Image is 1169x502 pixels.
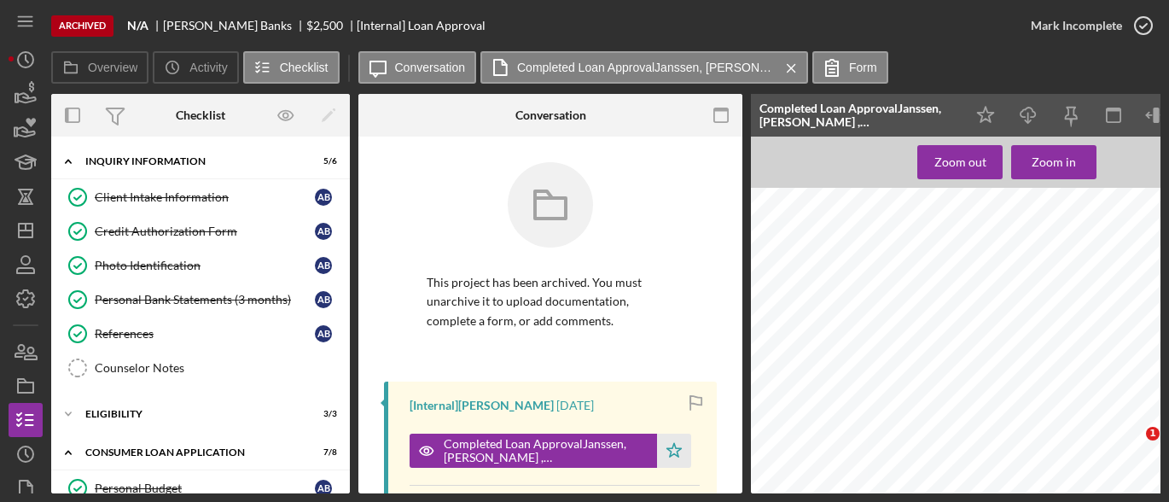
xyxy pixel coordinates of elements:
[243,51,340,84] button: Checklist
[797,444,838,453] span: Consumer
[1146,427,1160,441] span: 1
[797,402,909,412] span: Customer File Information
[934,145,986,179] div: Zoom out
[95,327,315,341] div: References
[797,320,949,330] span: [EMAIL_ADDRESS][DOMAIN_NAME]
[357,19,486,32] div: [Internal] Loan Approval
[95,293,315,306] div: Personal Bank Statements (3 months)
[176,108,225,122] div: Checklist
[60,317,341,351] a: ReferencesAB
[315,291,332,308] div: A B
[88,61,137,74] label: Overview
[444,437,648,464] div: Completed Loan ApprovalJanssen, [PERSON_NAME] ,[PERSON_NAME].pdf
[95,361,340,375] div: Counselor Notes
[60,248,341,283] a: Photo IdentificationAB
[480,51,808,84] button: Completed Loan ApprovalJanssen, [PERSON_NAME] ,[PERSON_NAME].pdf
[797,371,859,381] span: Name of Client
[812,51,888,84] button: Form
[85,409,294,419] div: Eligibility
[306,19,343,32] div: $2,500
[1032,145,1076,179] div: Zoom in
[95,482,315,495] div: Personal Budget
[797,413,1018,423] span: F:\_Lending\Client Files\[PERSON_NAME] E 15638132
[556,399,594,412] time: 2023-11-15 13:45
[60,351,341,385] a: Counselor Notes
[315,480,332,497] div: A B
[797,310,876,319] span: Loan Officer Email
[315,325,332,342] div: A B
[797,341,852,350] span: Type of Loan
[797,289,871,299] span: [PERSON_NAME]
[1011,145,1096,179] button: Zoom in
[85,156,294,166] div: Inquiry Information
[315,223,332,240] div: A B
[797,464,831,474] span: Step-Up
[759,102,956,129] div: Completed Loan ApprovalJanssen, [PERSON_NAME] ,[PERSON_NAME].pdf
[515,108,586,122] div: Conversation
[427,273,674,330] p: This project has been archived. You must unarchive it to upload documentation, complete a form, o...
[849,61,877,74] label: Form
[797,351,869,360] span: Matrix 2 (3k - 20k)
[95,190,315,204] div: Client Intake Information
[797,279,850,289] span: Loan Officer
[358,51,477,84] button: Conversation
[797,254,1052,270] span: [PERSON_NAME] Loan Approval
[395,61,466,74] label: Conversation
[410,399,554,412] div: [Internal] [PERSON_NAME]
[153,51,238,84] button: Activity
[51,51,148,84] button: Overview
[60,180,341,214] a: Client Intake InformationAB
[306,156,337,166] div: 5 / 6
[95,225,315,238] div: Credit Authorization Form
[517,61,773,74] label: Completed Loan ApprovalJanssen, [PERSON_NAME] ,[PERSON_NAME].pdf
[51,15,113,37] div: Archived
[917,145,1003,179] button: Zoom out
[1014,9,1160,43] button: Mark Incomplete
[95,259,315,272] div: Photo Identification
[1031,9,1122,43] div: Mark Incomplete
[127,19,148,32] b: N/A
[797,475,808,484] span: No
[797,434,922,443] span: Consumer/Business/Housing
[85,447,294,458] div: Consumer Loan Application
[60,283,341,317] a: Personal Bank Statements (3 months)AB
[60,214,341,248] a: Credit Authorization FormAB
[1111,427,1152,468] iframe: Intercom live chat
[410,434,691,468] button: Completed Loan ApprovalJanssen, [PERSON_NAME] ,[PERSON_NAME].pdf
[306,447,337,458] div: 7 / 8
[163,19,306,32] div: [PERSON_NAME] Banks
[280,61,329,74] label: Checklist
[189,61,227,74] label: Activity
[306,409,337,419] div: 3 / 3
[315,189,332,206] div: A B
[315,257,332,274] div: A B
[797,382,870,391] span: [PERSON_NAME]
